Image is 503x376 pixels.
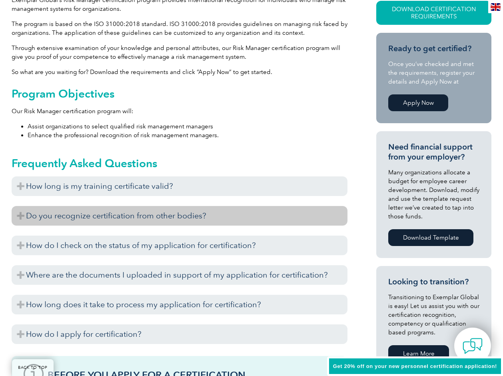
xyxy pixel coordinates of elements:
[388,94,448,111] a: Apply Now
[388,44,479,54] h3: Ready to get certified?
[12,107,347,116] p: Our Risk Manager certification program will:
[491,3,501,11] img: en
[388,293,479,337] p: Transitioning to Exemplar Global is easy! Let us assist you with our certification recognition, c...
[12,20,347,37] p: The program is based on the ISO 31000:2018 standard. ISO 31000:2018 provides guidelines on managi...
[12,87,347,100] h2: Program Objectives
[388,60,479,86] p: Once you’ve checked and met the requirements, register your details and Apply Now at
[12,265,347,285] h3: Where are the documents I uploaded in support of my application for certification?
[12,176,347,196] h3: How long is my training certificate valid?
[12,157,347,170] h2: Frequently Asked Questions
[12,236,347,255] h3: How do I check on the status of my application for certification?
[388,229,473,246] a: Download Template
[388,345,449,362] a: Learn More
[28,131,347,140] li: Enhance the professional recognition of risk management managers.
[376,1,491,25] a: Download Certification Requirements
[12,68,347,76] p: So what are you waiting for? Download the requirements and click “Apply Now” to get started.
[12,324,347,344] h3: How do I apply for certification?
[388,142,479,162] h3: Need financial support from your employer?
[388,277,479,287] h3: Looking to transition?
[12,44,347,61] p: Through extensive examination of your knowledge and personal attributes, our Risk Manager certifi...
[12,206,347,226] h3: Do you recognize certification from other bodies?
[463,336,483,356] img: contact-chat.png
[28,122,347,131] li: Assist organizations to select qualified risk management managers
[12,295,347,314] h3: How long does it take to process my application for certification?
[388,168,479,221] p: Many organizations allocate a budget for employee career development. Download, modify and use th...
[333,363,497,369] span: Get 20% off on your new personnel certification application!
[12,359,54,376] a: BACK TO TOP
